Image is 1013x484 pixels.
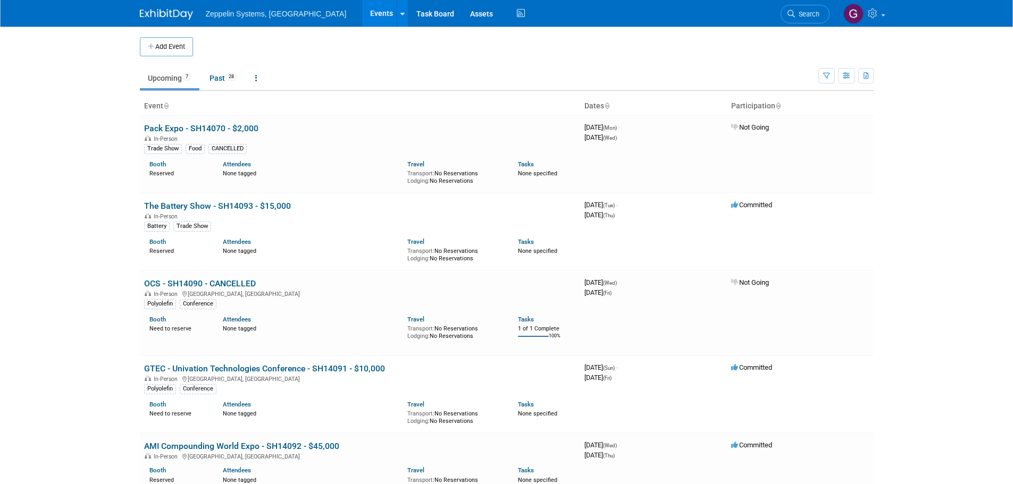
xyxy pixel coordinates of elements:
[154,376,181,383] span: In-Person
[144,363,385,373] a: GTEC - Univation Technologies Conference - SH14091 - $10,000
[843,4,864,24] img: Genevieve Dewald
[149,408,207,418] div: Need to reserve
[603,443,617,448] span: (Wed)
[603,202,615,208] span: (Tue)
[603,365,615,371] span: (Sun)
[584,278,620,286] span: [DATE]
[223,474,399,484] div: None tagged
[604,101,609,110] a: Sort by Start Date
[144,374,576,383] div: [GEOGRAPHIC_DATA], [GEOGRAPHIC_DATA]
[618,278,620,286] span: -
[149,238,166,245] a: Booth
[584,363,618,371] span: [DATE]
[603,280,617,286] span: (Wed)
[163,101,169,110] a: Sort by Event Name
[731,123,769,131] span: Not Going
[223,323,399,333] div: None tagged
[603,135,617,141] span: (Wed)
[154,135,181,142] span: In-Person
[144,384,176,394] div: Polyolefin
[144,289,576,298] div: [GEOGRAPHIC_DATA], [GEOGRAPHIC_DATA]
[145,135,151,141] img: In-Person Event
[407,408,502,424] div: No Reservations No Reservations
[407,245,502,262] div: No Reservations No Reservations
[731,441,772,449] span: Committed
[140,68,199,88] a: Upcoming7
[407,401,424,408] a: Travel
[407,248,434,254] span: Transport:
[149,316,166,323] a: Booth
[603,213,615,218] span: (Thu)
[603,453,615,458] span: (Thu)
[202,68,245,88] a: Past28
[616,201,618,209] span: -
[584,441,620,449] span: [DATE]
[223,168,399,177] div: None tagged
[584,288,612,296] span: [DATE]
[518,160,534,168] a: Tasks
[149,323,207,333] div: Need to reserve
[407,238,424,245] a: Travel
[173,222,211,231] div: Trade Show
[407,466,424,474] a: Travel
[731,278,769,286] span: Not Going
[154,453,181,460] span: In-Person
[144,201,291,211] a: The Battery Show - SH14093 - $15,000
[618,441,620,449] span: -
[149,168,207,177] div: Reserved
[518,238,534,245] a: Tasks
[180,384,216,394] div: Conference
[407,160,424,168] a: Travel
[223,466,251,474] a: Attendees
[145,213,151,218] img: In-Person Event
[140,97,580,115] th: Event
[518,477,557,483] span: None specified
[795,10,819,18] span: Search
[144,299,176,309] div: Polyolefin
[407,325,434,332] span: Transport:
[584,211,615,219] span: [DATE]
[223,238,251,245] a: Attendees
[549,333,560,347] td: 100%
[186,144,205,154] div: Food
[603,290,612,296] span: (Fri)
[182,73,191,81] span: 7
[149,160,166,168] a: Booth
[727,97,874,115] th: Participation
[144,441,339,451] a: AMI Compounding World Expo - SH14092 - $45,000
[518,325,576,333] div: 1 of 1 Complete
[407,323,502,339] div: No Reservations No Reservations
[149,474,207,484] div: Reserved
[731,201,772,209] span: Committed
[225,73,237,81] span: 28
[145,291,151,296] img: In-Person Event
[144,222,170,231] div: Battery
[407,255,430,262] span: Lodging:
[223,401,251,408] a: Attendees
[584,123,620,131] span: [DATE]
[603,375,612,381] span: (Fri)
[140,37,193,56] button: Add Event
[781,5,830,23] a: Search
[603,125,617,131] span: (Mon)
[584,451,615,459] span: [DATE]
[584,201,618,209] span: [DATE]
[407,177,430,184] span: Lodging:
[223,160,251,168] a: Attendees
[580,97,727,115] th: Dates
[407,168,502,184] div: No Reservations No Reservations
[518,170,557,177] span: None specified
[144,144,182,154] div: Trade Show
[618,123,620,131] span: -
[154,291,181,298] span: In-Person
[144,123,258,133] a: Pack Expo - SH14070 - $2,000
[140,9,193,20] img: ExhibitDay
[149,401,166,408] a: Booth
[180,299,216,309] div: Conference
[407,316,424,323] a: Travel
[407,418,430,424] span: Lodging:
[407,333,430,339] span: Lodging:
[149,245,207,255] div: Reserved
[616,363,618,371] span: -
[518,466,534,474] a: Tasks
